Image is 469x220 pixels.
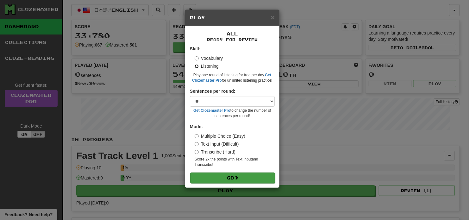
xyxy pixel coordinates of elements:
input: Listening [195,64,199,68]
small: Ready for Review [190,37,275,42]
input: Transcribe (Hard) [195,150,199,154]
input: Vocabulary [195,56,199,60]
small: to change the number of sentences per round! [190,108,275,119]
h5: Play [190,15,275,21]
span: × [271,14,275,21]
a: Get Clozemaster Pro [193,108,230,113]
button: Go [190,173,275,183]
strong: Mode: [190,124,203,129]
small: Score 2x the points with Text Input and Transcribe ! [195,157,275,167]
label: Listening [195,63,219,69]
input: Text Input (Difficult) [195,142,199,146]
span: All [227,31,238,36]
small: Play one round of listening for free per day. for unlimited listening practice! [190,72,275,83]
label: Multiple Choice (Easy) [195,133,245,139]
input: Multiple Choice (Easy) [195,134,199,138]
button: Close [271,14,275,21]
label: Vocabulary [195,55,223,61]
label: Text Input (Difficult) [195,141,239,147]
strong: Skill: [190,46,200,51]
label: Transcribe (Hard) [195,149,235,155]
label: Sentences per round: [190,88,235,94]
